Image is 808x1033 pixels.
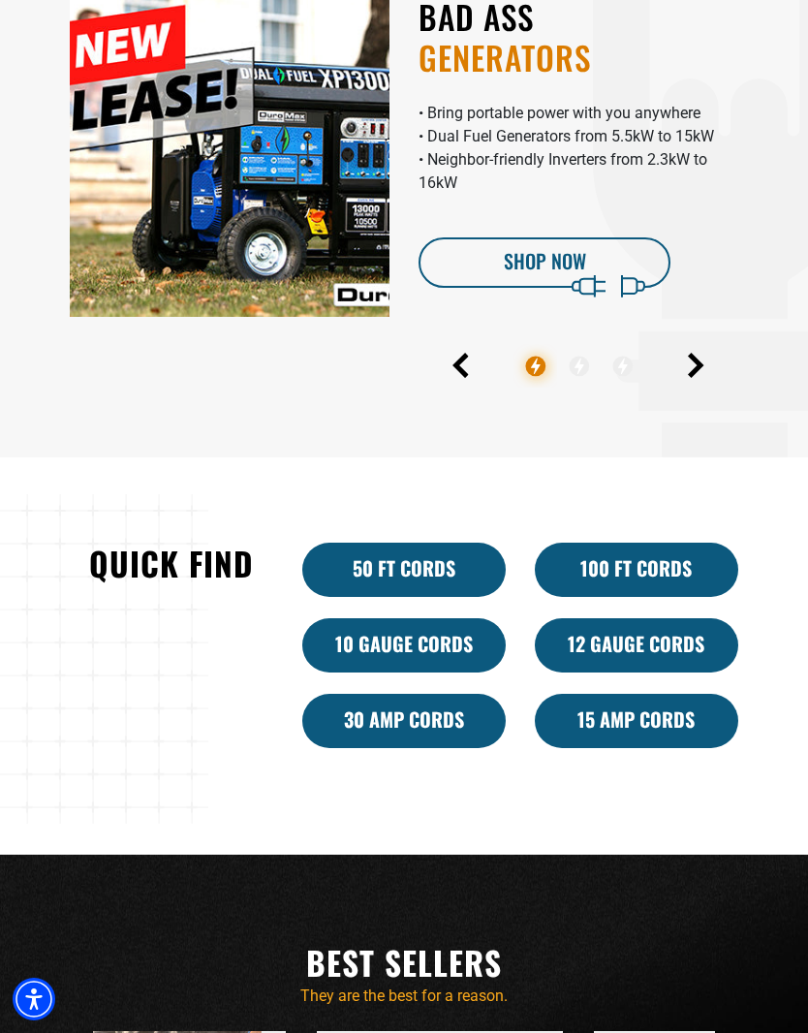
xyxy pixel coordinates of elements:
div: Accessibility Menu [13,978,55,1020]
a: 100 Ft Cords [535,543,738,597]
a: 30 Amp Cords [302,694,506,748]
h2: Best Sellers [70,942,738,984]
h2: Quick Find [70,543,273,584]
a: 50 ft cords [302,543,506,597]
a: 15 Amp Cords [535,694,738,748]
span: GENERATORS [419,38,738,78]
p: They are the best for a reason. [70,985,738,1008]
a: 12 Gauge Cords [535,618,738,673]
button: Next [688,353,704,378]
button: Previous [452,353,469,378]
a: 10 Gauge Cords [302,618,506,673]
p: • Bring portable power with you anywhere • Dual Fuel Generators from 5.5kW to 15kW • Neighbor-fri... [419,102,738,195]
a: Shop Now [419,237,670,288]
